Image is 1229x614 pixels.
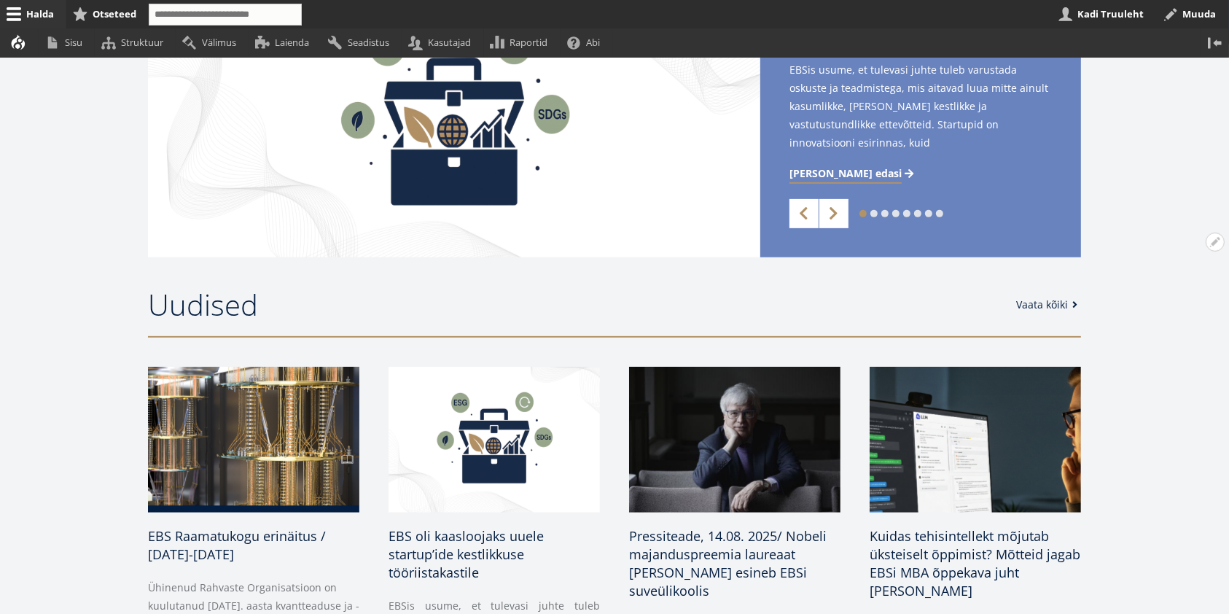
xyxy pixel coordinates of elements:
a: Vaata kõiki [1016,298,1082,312]
img: a [148,367,359,513]
a: Abi [561,28,613,57]
a: Laienda [249,28,321,57]
a: Kasutajad [402,28,483,57]
a: Raportid [484,28,561,57]
h2: Uudised [148,287,1000,323]
span: [PERSON_NAME] edasi [789,166,902,181]
a: Seadistus [321,28,402,57]
a: 7 [925,210,932,217]
img: Startup toolkit image [389,367,600,513]
a: 4 [892,210,900,217]
span: Kuidas tehisintellekt mõjutab üksteiselt õppimist? Mõtteid jagab EBSi MBA õppekava juht [PERSON_N... [870,527,1080,599]
a: 1 [859,210,867,217]
img: a [870,367,1081,513]
span: EBS oli kaasloojaks uuele startup’ide kestlikkuse tööriistakastile [389,527,544,581]
a: Struktuur [95,28,176,57]
button: Avatud Uudised seaded [1206,233,1225,252]
span: EBS Raamatukogu erinäitus / [DATE]-[DATE] [148,527,326,563]
a: 2 [870,210,878,217]
a: 8 [936,210,943,217]
a: 5 [903,210,910,217]
a: Next [819,199,848,228]
span: EBSis usume, et tulevasi juhte tuleb varustada oskuste ja teadmistega, mis aitavad luua mitte ain... [789,61,1052,175]
span: Pressiteade, 14.08. 2025/ Nobeli majanduspreemia laureaat [PERSON_NAME] esineb EBSi suveülikoolis [629,527,827,599]
img: a [629,367,840,513]
a: 3 [881,210,889,217]
a: Previous [789,199,819,228]
button: Vertikaalasend [1201,28,1229,57]
a: Sisu [39,28,95,57]
a: Välimus [176,28,249,57]
a: [PERSON_NAME] edasi [789,166,916,181]
a: 6 [914,210,921,217]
